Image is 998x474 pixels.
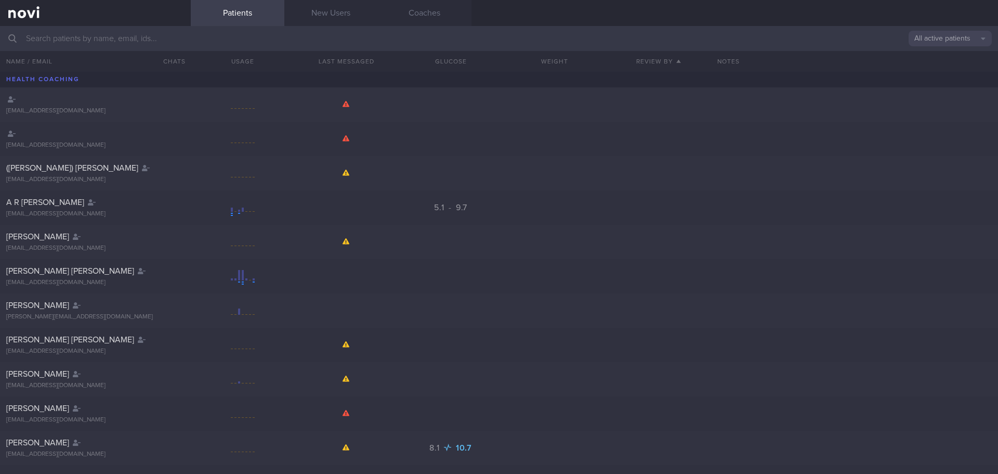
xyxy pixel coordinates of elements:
[503,51,607,72] button: Weight
[6,245,185,252] div: [EMAIL_ADDRESS][DOMAIN_NAME]
[149,51,191,72] button: Chats
[6,210,185,218] div: [EMAIL_ADDRESS][DOMAIN_NAME]
[6,198,84,207] span: A R [PERSON_NAME]
[6,404,69,413] span: [PERSON_NAME]
[6,382,185,390] div: [EMAIL_ADDRESS][DOMAIN_NAME]
[6,233,69,241] span: [PERSON_NAME]
[456,203,467,212] span: 9.7
[449,203,452,212] span: -
[6,107,185,115] div: [EMAIL_ADDRESS][DOMAIN_NAME]
[711,51,998,72] div: Notes
[6,279,185,287] div: [EMAIL_ADDRESS][DOMAIN_NAME]
[6,439,69,447] span: [PERSON_NAME]
[6,416,185,424] div: [EMAIL_ADDRESS][DOMAIN_NAME]
[6,313,185,321] div: [PERSON_NAME][EMAIL_ADDRESS][DOMAIN_NAME]
[6,176,185,184] div: [EMAIL_ADDRESS][DOMAIN_NAME]
[6,267,134,275] span: [PERSON_NAME] [PERSON_NAME]
[399,51,503,72] button: Glucose
[434,203,447,212] span: 5.1
[6,164,138,172] span: ([PERSON_NAME]) [PERSON_NAME]
[191,51,295,72] div: Usage
[607,51,711,72] button: Review By
[295,51,399,72] button: Last Messaged
[456,444,472,452] span: 10.7
[6,336,134,344] span: [PERSON_NAME] [PERSON_NAME]
[6,451,185,458] div: [EMAIL_ADDRESS][DOMAIN_NAME]
[6,348,185,355] div: [EMAIL_ADDRESS][DOMAIN_NAME]
[6,370,69,378] span: [PERSON_NAME]
[429,444,442,452] span: 8.1
[6,142,185,149] div: [EMAIL_ADDRESS][DOMAIN_NAME]
[6,301,69,310] span: [PERSON_NAME]
[909,31,992,46] button: All active patients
